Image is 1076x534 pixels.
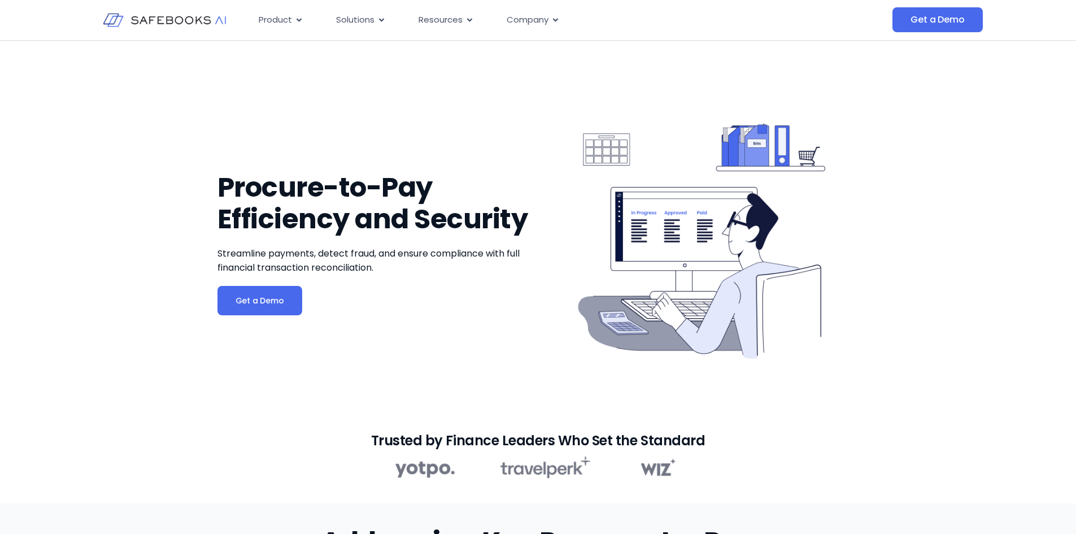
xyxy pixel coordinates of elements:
h2: Trusted by Finance Leaders Who Set the Standard [371,435,705,446]
span: Resources [419,14,463,27]
img: Procure-to-pay 1 [567,108,837,379]
span: Get a Demo [236,295,284,306]
span: Solutions [336,14,374,27]
span: Get a Demo [911,14,964,25]
a: Get a Demo [217,286,302,315]
span: Streamline payments, detect fraud, and ensure compliance with full financial transaction reconcil... [217,247,520,274]
span: Company [507,14,548,27]
nav: Menu [250,9,779,31]
span: Product [259,14,292,27]
h1: Procure-to-Pay Efficiency and Security [217,172,533,235]
a: Get a Demo [892,7,982,32]
div: Menu Toggle [250,9,779,31]
img: Procure-to-pay 2 [395,454,680,481]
